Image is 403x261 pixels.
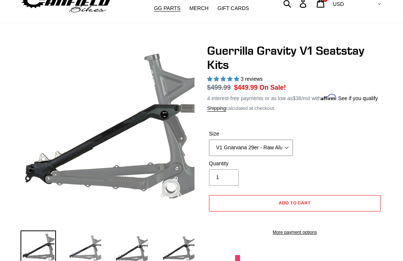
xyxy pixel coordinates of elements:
[207,44,382,72] h1: Guerrilla Gravity V1 Seatstay Kits
[214,3,253,13] a: GIFT CARDS
[209,229,381,236] a: More payment options
[259,83,286,92] span: On Sale!
[207,93,378,102] p: 4 interest-free payments or as low as /mo with .
[279,200,311,206] span: Add to cart
[218,5,249,12] span: GIFT CARDS
[154,5,181,12] span: GG PARTS
[186,3,212,13] a: MERCH
[234,84,257,91] span: $449.99
[207,84,231,91] s: $499.99
[209,195,381,211] button: Add to cart
[209,160,293,168] label: Quantity
[207,76,241,82] span: 5.00 stars
[321,94,337,101] span: Affirm
[207,105,226,112] a: Shipping
[293,95,302,101] span: $38
[338,95,378,101] a: See if you qualify - Learn more about Affirm Financing (opens in modal)
[209,130,293,138] label: Size
[241,76,263,82] span: 3 reviews
[207,105,382,112] div: calculated at checkout.
[190,5,209,12] span: MERCH
[150,3,184,13] a: GG PARTS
